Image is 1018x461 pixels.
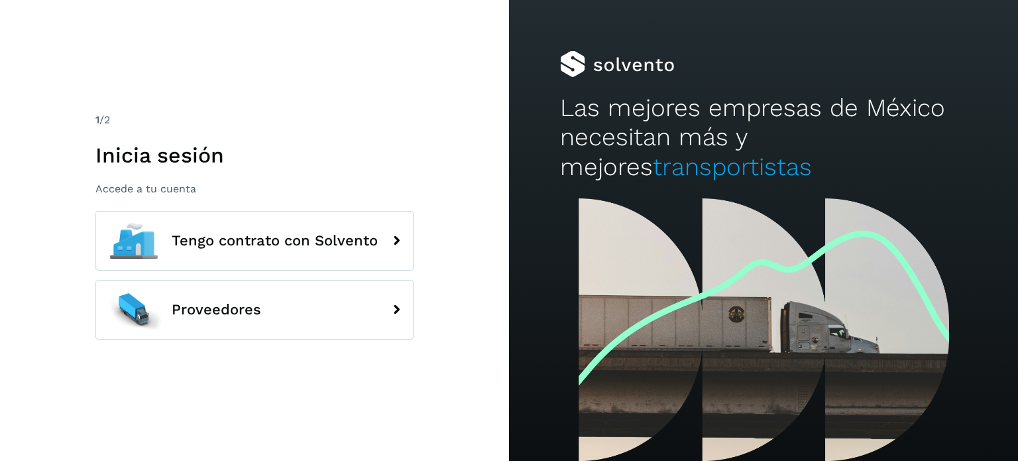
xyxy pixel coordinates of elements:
[95,143,414,168] h1: Inicia sesión
[653,153,812,181] span: transportistas
[172,302,261,318] span: Proveedores
[172,233,378,249] span: Tengo contrato con Solvento
[95,211,414,271] button: Tengo contrato con Solvento
[95,112,414,128] div: /2
[95,280,414,340] button: Proveedores
[560,94,967,182] h2: Las mejores empresas de México necesitan más y mejores
[95,182,414,195] p: Accede a tu cuenta
[95,113,99,126] span: 1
